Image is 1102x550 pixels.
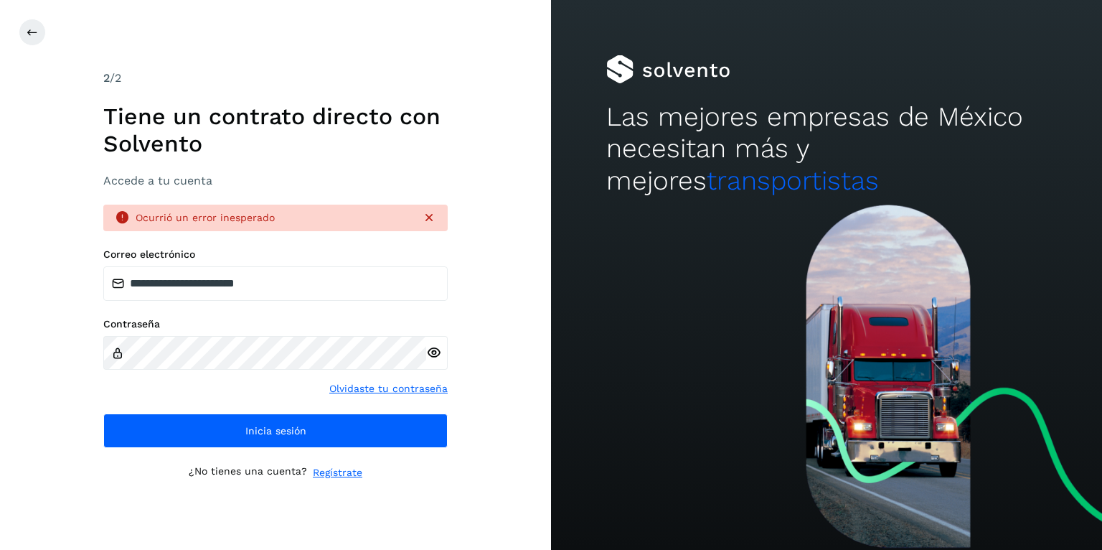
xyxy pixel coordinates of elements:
[329,381,448,396] a: Olvidaste tu contraseña
[189,465,307,480] p: ¿No tienes una cuenta?
[103,103,448,158] h1: Tiene un contrato directo con Solvento
[313,465,362,480] a: Regístrate
[103,71,110,85] span: 2
[103,70,448,87] div: /2
[103,414,448,448] button: Inicia sesión
[245,426,306,436] span: Inicia sesión
[136,210,410,225] div: Ocurrió un error inesperado
[103,318,448,330] label: Contraseña
[103,174,448,187] h3: Accede a tu cuenta
[606,101,1047,197] h2: Las mejores empresas de México necesitan más y mejores
[103,248,448,261] label: Correo electrónico
[707,165,879,196] span: transportistas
